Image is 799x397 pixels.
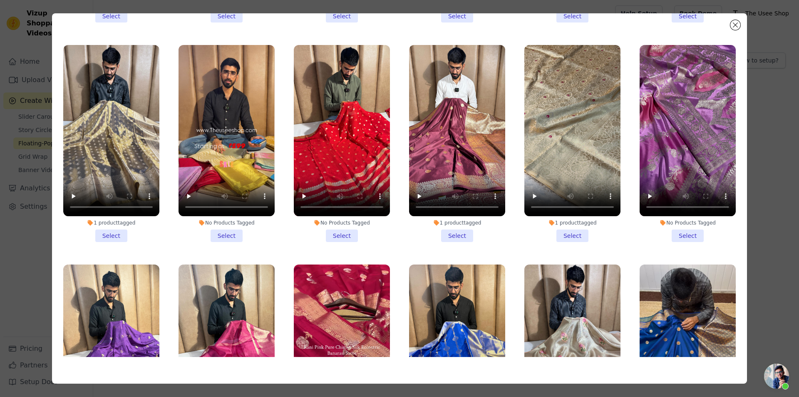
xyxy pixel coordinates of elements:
[524,220,620,226] div: 1 product tagged
[294,220,390,226] div: No Products Tagged
[63,220,159,226] div: 1 product tagged
[764,364,789,389] div: Open chat
[640,220,736,226] div: No Products Tagged
[730,20,740,30] button: Close modal
[409,220,505,226] div: 1 product tagged
[179,220,275,226] div: No Products Tagged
